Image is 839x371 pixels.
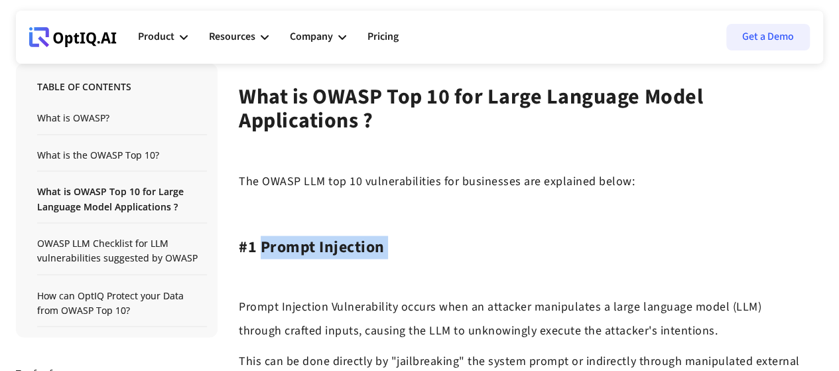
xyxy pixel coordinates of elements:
[209,28,255,46] div: Resources
[29,17,117,57] a: Webflow Homepage
[37,111,207,126] a: What is OWASP?
[37,81,207,102] h5: Table of Contents
[37,148,207,163] a: What is the OWASP Top 10?
[37,185,207,215] a: What is OWASP Top 10 for Large Language Model Applications ?
[239,295,802,342] p: Prompt Injection Vulnerability occurs when an attacker manipulates a large language model (LLM) t...
[239,264,802,288] p: ‍
[239,139,802,163] p: ‍
[37,111,109,126] div: What is OWASP?
[239,85,802,133] h2: What is OWASP Top 10 for Large Language Model Applications ?
[239,200,802,224] p: ‍
[29,46,30,47] div: Webflow Homepage
[290,17,346,57] div: Company
[726,24,810,50] a: Get a Demo
[138,17,188,57] div: Product
[239,170,802,194] p: The OWASP LLM top 10 vulnerabilities for businesses are explained below:
[209,17,269,57] div: Resources
[138,28,174,46] div: Product
[239,238,802,258] h3: #1 Prompt Injection
[37,148,159,163] div: What is the OWASP Top 10?
[367,17,399,57] a: Pricing
[290,28,333,46] div: Company
[37,237,207,267] a: OWASP LLM Checklist for LLM vulnerabilities suggested by OWASP
[37,288,207,318] a: How can OptIQ Protect your Data from OWASP Top 10?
